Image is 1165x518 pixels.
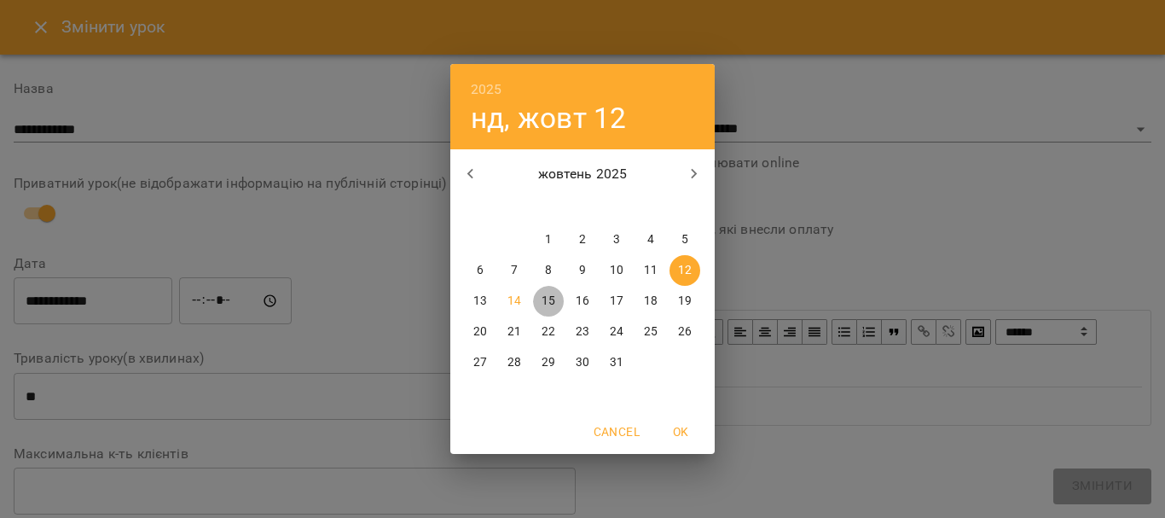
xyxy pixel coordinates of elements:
[660,422,701,442] span: OK
[644,323,658,340] p: 25
[669,199,700,216] span: нд
[511,262,518,279] p: 7
[465,255,496,286] button: 6
[610,293,623,310] p: 17
[567,317,598,347] button: 23
[579,262,586,279] p: 9
[542,323,555,340] p: 22
[567,347,598,378] button: 30
[635,199,666,216] span: сб
[635,286,666,317] button: 18
[601,317,632,347] button: 24
[533,286,564,317] button: 15
[576,354,589,371] p: 30
[678,323,692,340] p: 26
[542,354,555,371] p: 29
[567,199,598,216] span: чт
[491,164,675,184] p: жовтень 2025
[669,286,700,317] button: 19
[471,101,627,136] button: нд, жовт 12
[545,231,552,248] p: 1
[681,231,688,248] p: 5
[647,231,654,248] p: 4
[567,224,598,255] button: 2
[644,262,658,279] p: 11
[473,354,487,371] p: 27
[635,224,666,255] button: 4
[601,255,632,286] button: 10
[473,293,487,310] p: 13
[465,317,496,347] button: 20
[601,199,632,216] span: пт
[635,255,666,286] button: 11
[678,262,692,279] p: 12
[545,262,552,279] p: 8
[533,199,564,216] span: ср
[601,224,632,255] button: 3
[594,422,640,442] span: Cancel
[587,416,646,447] button: Cancel
[473,323,487,340] p: 20
[567,255,598,286] button: 9
[576,323,589,340] p: 23
[610,262,623,279] p: 10
[601,347,632,378] button: 31
[499,317,530,347] button: 21
[669,317,700,347] button: 26
[465,347,496,378] button: 27
[471,78,502,102] button: 2025
[610,354,623,371] p: 31
[507,293,521,310] p: 14
[610,323,623,340] p: 24
[669,224,700,255] button: 5
[601,286,632,317] button: 17
[465,199,496,216] span: пн
[533,224,564,255] button: 1
[477,262,484,279] p: 6
[635,317,666,347] button: 25
[499,255,530,286] button: 7
[579,231,586,248] p: 2
[533,317,564,347] button: 22
[653,416,708,447] button: OK
[465,286,496,317] button: 13
[507,354,521,371] p: 28
[533,255,564,286] button: 8
[533,347,564,378] button: 29
[613,231,620,248] p: 3
[567,286,598,317] button: 16
[669,255,700,286] button: 12
[542,293,555,310] p: 15
[499,286,530,317] button: 14
[644,293,658,310] p: 18
[499,199,530,216] span: вт
[499,347,530,378] button: 28
[507,323,521,340] p: 21
[678,293,692,310] p: 19
[576,293,589,310] p: 16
